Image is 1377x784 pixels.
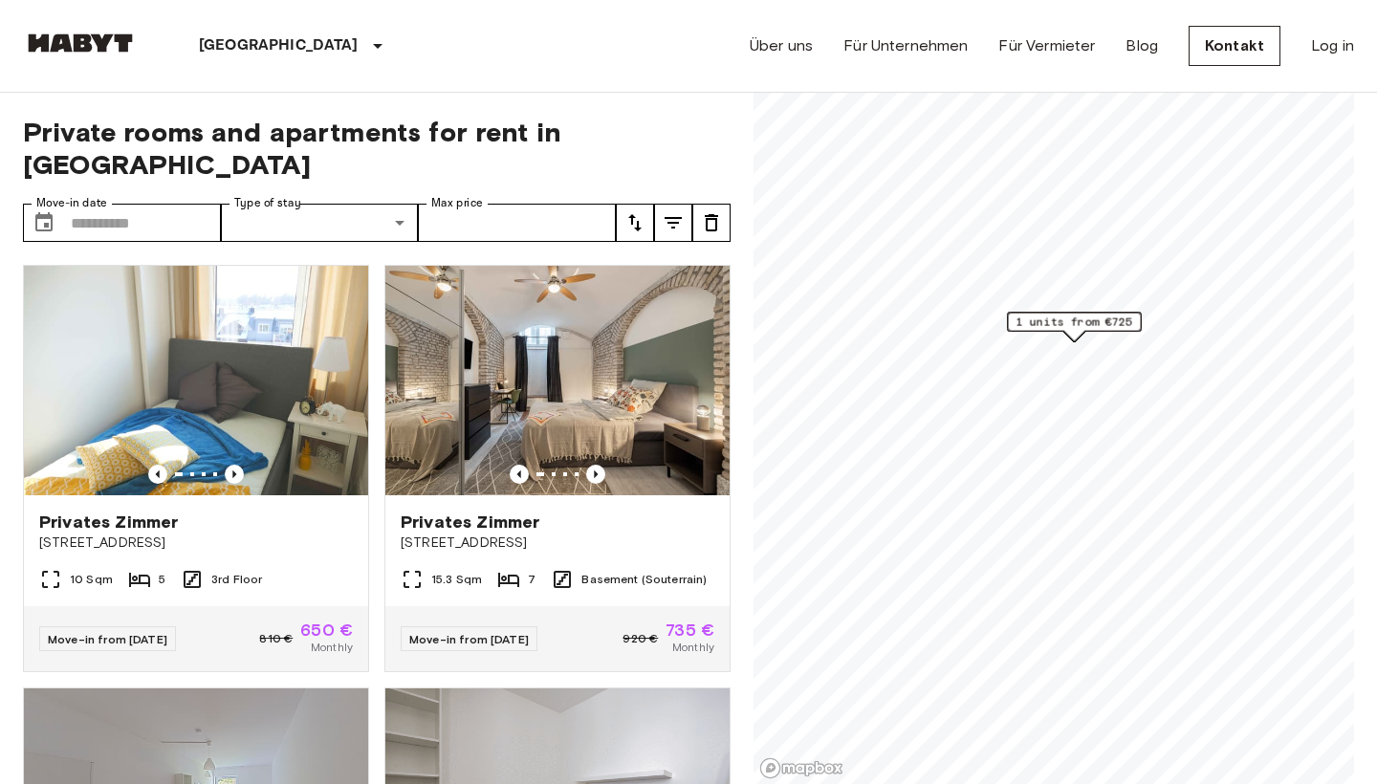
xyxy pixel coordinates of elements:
a: Marketing picture of unit DE-02-011-001-01HFPrevious imagePrevious imagePrivates Zimmer[STREET_AD... [23,265,369,672]
a: Für Unternehmen [843,34,968,57]
img: Habyt [23,33,138,53]
img: Marketing picture of unit DE-02-004-006-05HF [385,266,730,495]
span: Move-in from [DATE] [409,632,529,646]
label: Type of stay [234,195,301,211]
img: Marketing picture of unit DE-02-011-001-01HF [24,266,368,495]
button: tune [616,204,654,242]
div: Map marker [1008,313,1142,342]
span: 650 € [300,621,353,639]
span: 735 € [666,621,714,639]
span: Privates Zimmer [39,511,178,534]
a: Für Vermieter [998,34,1095,57]
span: Monthly [672,639,714,656]
a: Kontakt [1189,26,1280,66]
button: tune [692,204,731,242]
span: Private rooms and apartments for rent in [GEOGRAPHIC_DATA] [23,116,731,181]
span: Privates Zimmer [401,511,539,534]
span: Basement (Souterrain) [581,571,707,588]
span: Monthly [311,639,353,656]
button: Previous image [586,465,605,484]
span: 5 [159,571,165,588]
span: [STREET_ADDRESS] [39,534,353,553]
span: 810 € [259,630,293,647]
span: 920 € [623,630,658,647]
label: Max price [431,195,483,211]
a: Mapbox logo [759,757,843,779]
a: Log in [1311,34,1354,57]
button: Choose date [25,204,63,242]
a: Blog [1126,34,1158,57]
label: Move-in date [36,195,107,211]
button: Previous image [148,465,167,484]
a: Marketing picture of unit DE-02-004-006-05HFPrevious imagePrevious imagePrivates Zimmer[STREET_AD... [384,265,731,672]
span: Move-in from [DATE] [48,632,167,646]
span: [STREET_ADDRESS] [401,534,714,553]
div: Map marker [1008,312,1142,341]
a: Über uns [750,34,813,57]
button: Previous image [225,465,244,484]
button: Previous image [510,465,529,484]
button: tune [654,204,692,242]
span: 7 [528,571,535,588]
span: 3rd Floor [211,571,262,588]
span: 1 units from €725 [1016,314,1133,331]
p: [GEOGRAPHIC_DATA] [199,34,359,57]
span: 10 Sqm [70,571,113,588]
span: 15.3 Sqm [431,571,482,588]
